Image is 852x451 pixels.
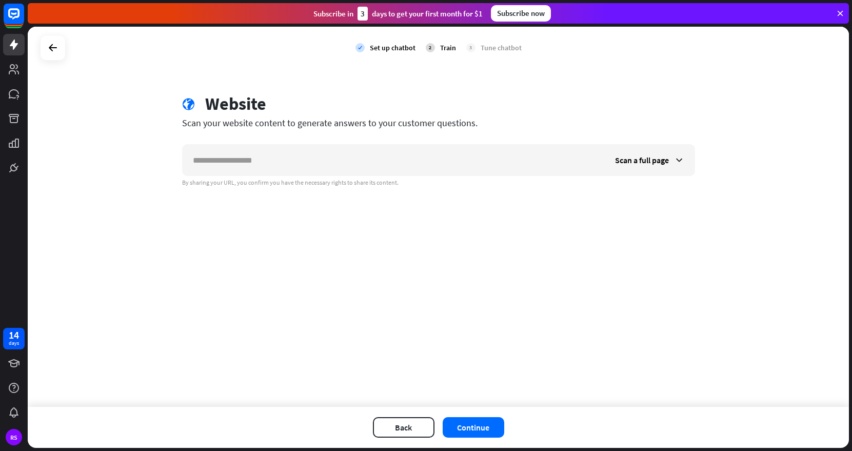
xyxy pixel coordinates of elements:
div: Subscribe now [491,5,551,22]
div: By sharing your URL, you confirm you have the necessary rights to share its content. [182,179,695,187]
div: Train [440,43,456,52]
div: Subscribe in days to get your first month for $1 [313,7,483,21]
a: 14 days [3,328,25,349]
div: days [9,340,19,347]
div: 14 [9,330,19,340]
div: RS [6,429,22,445]
div: Website [205,93,266,114]
button: Open LiveChat chat widget [8,4,39,35]
i: globe [182,98,195,111]
div: 2 [426,43,435,52]
span: Scan a full page [615,155,669,165]
div: 3 [466,43,475,52]
button: Back [373,417,434,438]
button: Continue [443,417,504,438]
div: Set up chatbot [370,43,415,52]
i: check [355,43,365,52]
div: Tune chatbot [481,43,522,52]
div: Scan your website content to generate answers to your customer questions. [182,117,695,129]
div: 3 [358,7,368,21]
